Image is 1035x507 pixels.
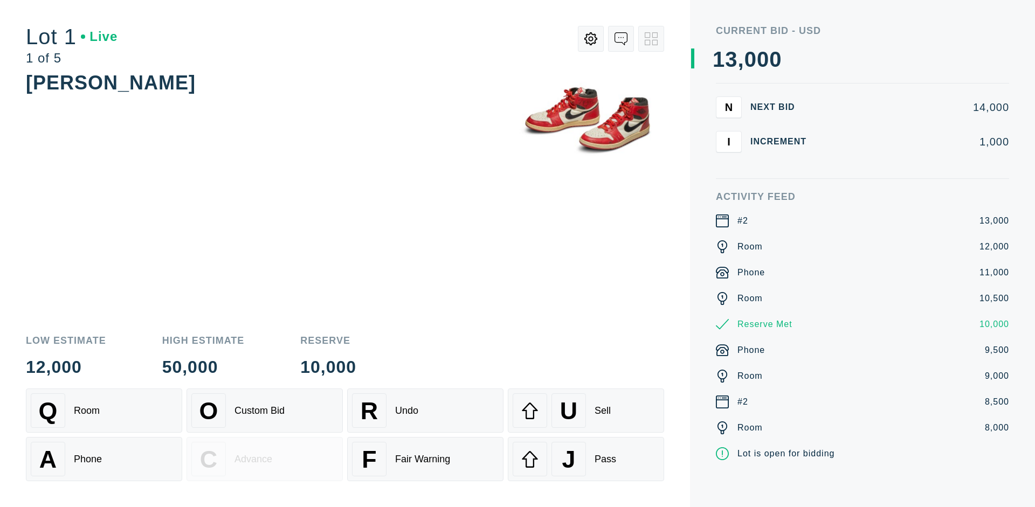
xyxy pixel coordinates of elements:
div: High Estimate [162,336,245,345]
div: Lot 1 [26,26,118,47]
span: F [362,446,376,473]
span: C [200,446,217,473]
div: 1,000 [824,136,1009,147]
div: Room [737,240,763,253]
div: Increment [750,137,815,146]
div: 9,500 [985,344,1009,357]
button: JPass [508,437,664,481]
button: I [716,131,742,152]
button: APhone [26,437,182,481]
div: [PERSON_NAME] [26,72,196,94]
div: Fair Warning [395,454,450,465]
div: 13,000 [979,214,1009,227]
div: Phone [737,266,765,279]
span: U [560,397,577,425]
div: 11,000 [979,266,1009,279]
span: Q [39,397,58,425]
button: N [716,96,742,118]
div: 10,500 [979,292,1009,305]
div: #2 [737,395,748,408]
div: 10,000 [979,318,1009,331]
div: Room [74,405,100,416]
div: Lot is open for bidding [737,447,834,460]
button: OCustom Bid [187,388,343,433]
div: Undo [395,405,418,416]
div: Next Bid [750,103,815,112]
div: , [738,48,744,264]
div: Reserve [300,336,356,345]
div: 9,000 [985,370,1009,383]
div: Room [737,292,763,305]
div: Activity Feed [716,192,1009,202]
div: 0 [757,48,769,70]
span: A [39,446,57,473]
button: USell [508,388,664,433]
button: CAdvance [187,437,343,481]
div: Advance [234,454,272,465]
button: QRoom [26,388,182,433]
button: FFair Warning [347,437,503,481]
span: O [199,397,218,425]
div: 12,000 [979,240,1009,253]
div: Current Bid - USD [716,26,1009,36]
div: Custom Bid [234,405,285,416]
div: 3 [725,48,737,70]
div: 8,000 [985,421,1009,434]
div: 1 of 5 [26,52,118,65]
div: Room [737,421,763,434]
span: R [361,397,378,425]
span: J [562,446,575,473]
div: Phone [737,344,765,357]
div: 10,000 [300,358,356,376]
div: Low Estimate [26,336,106,345]
span: N [725,101,733,113]
div: 8,500 [985,395,1009,408]
div: 1 [713,48,725,70]
div: Pass [595,454,616,465]
button: RUndo [347,388,503,433]
div: Room [737,370,763,383]
span: I [727,135,730,148]
div: Phone [74,454,102,465]
div: 50,000 [162,358,245,376]
div: 0 [744,48,757,70]
div: 12,000 [26,358,106,376]
div: Live [81,30,118,43]
div: Reserve Met [737,318,792,331]
div: 14,000 [824,102,1009,113]
div: #2 [737,214,748,227]
div: Sell [595,405,611,416]
div: 0 [769,48,782,70]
